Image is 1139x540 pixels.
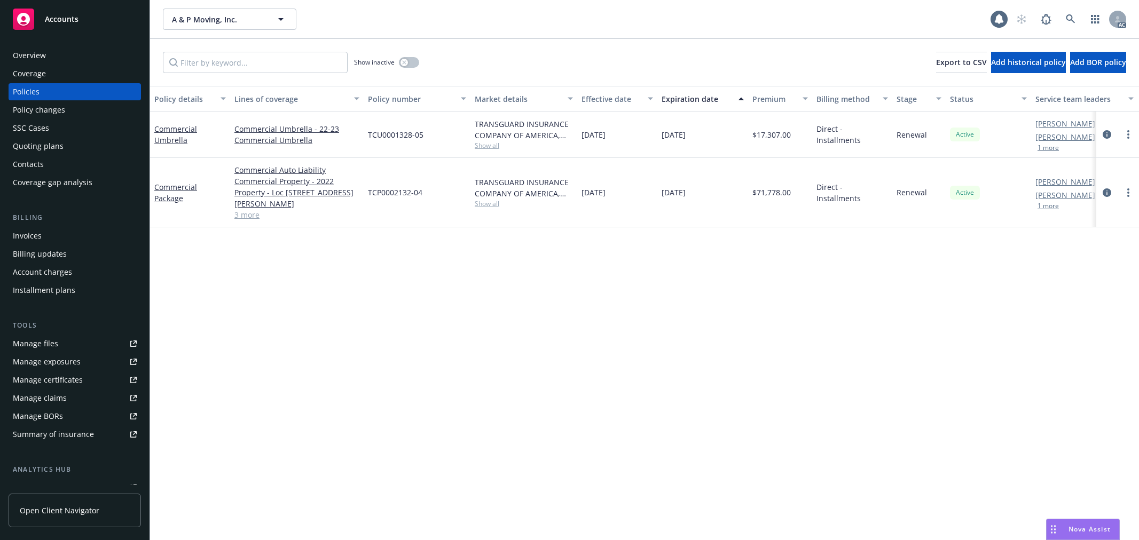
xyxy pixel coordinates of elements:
[816,181,888,204] span: Direct - Installments
[9,83,141,100] a: Policies
[13,390,67,407] div: Manage claims
[662,187,686,198] span: [DATE]
[9,65,141,82] a: Coverage
[9,282,141,299] a: Installment plans
[1035,118,1095,129] a: [PERSON_NAME]
[1070,52,1126,73] button: Add BOR policy
[1035,189,1095,201] a: [PERSON_NAME]
[1031,86,1138,112] button: Service team leaders
[1046,519,1120,540] button: Nova Assist
[1047,519,1060,539] div: Drag to move
[13,264,72,281] div: Account charges
[9,371,141,388] a: Manage certificates
[9,464,141,475] div: Analytics hub
[1122,128,1135,141] a: more
[13,83,40,100] div: Policies
[9,320,141,331] div: Tools
[13,227,42,244] div: Invoices
[234,93,348,105] div: Lines of coverage
[13,371,83,388] div: Manage certificates
[154,124,197,145] a: Commercial Umbrella
[13,282,75,299] div: Installment plans
[816,93,876,105] div: Billing method
[45,15,78,23] span: Accounts
[1069,525,1111,534] span: Nova Assist
[812,86,892,112] button: Billing method
[13,353,81,370] div: Manage exposures
[20,505,99,516] span: Open Client Navigator
[475,141,573,150] span: Show all
[172,14,264,25] span: A & P Moving, Inc.
[1038,145,1059,151] button: 1 more
[954,188,976,197] span: Active
[892,86,946,112] button: Stage
[234,164,359,176] a: Commercial Auto Liability
[9,174,141,191] a: Coverage gap analysis
[1011,9,1032,30] a: Start snowing
[897,93,930,105] div: Stage
[475,199,573,208] span: Show all
[577,86,657,112] button: Effective date
[475,118,573,141] div: TRANSGUARD INSURANCE COMPANY OF AMERICA, INC., IAT Insurance Group, NSM Insurance Group
[9,156,141,173] a: Contacts
[154,182,197,203] a: Commercial Package
[13,335,58,352] div: Manage files
[1101,128,1113,141] a: circleInformation
[897,187,927,198] span: Renewal
[1035,9,1057,30] a: Report a Bug
[9,47,141,64] a: Overview
[13,101,65,118] div: Policy changes
[13,47,46,64] div: Overview
[150,86,230,112] button: Policy details
[9,264,141,281] a: Account charges
[475,177,573,199] div: TRANSGUARD INSURANCE COMPANY OF AMERICA, INC., IAT Insurance Group, NSM Insurance Group
[752,129,791,140] span: $17,307.00
[1035,176,1095,187] a: [PERSON_NAME]
[13,138,64,155] div: Quoting plans
[662,93,732,105] div: Expiration date
[163,9,296,30] button: A & P Moving, Inc.
[9,426,141,443] a: Summary of insurance
[816,123,888,146] span: Direct - Installments
[9,227,141,244] a: Invoices
[234,123,359,146] a: Commercial Umbrella - 22-23 Commercial Umbrella
[1035,131,1095,142] a: [PERSON_NAME]
[936,52,987,73] button: Export to CSV
[13,120,49,137] div: SSC Cases
[13,156,44,173] div: Contacts
[582,129,606,140] span: [DATE]
[154,93,214,105] div: Policy details
[950,93,1015,105] div: Status
[9,353,141,370] span: Manage exposures
[9,245,141,263] a: Billing updates
[936,57,987,67] span: Export to CSV
[582,93,641,105] div: Effective date
[475,93,561,105] div: Market details
[9,4,141,34] a: Accounts
[368,187,422,198] span: TCP0002132-04
[662,129,686,140] span: [DATE]
[234,209,359,220] a: 3 more
[1101,186,1113,199] a: circleInformation
[368,93,454,105] div: Policy number
[748,86,812,112] button: Premium
[13,65,46,82] div: Coverage
[991,52,1066,73] button: Add historical policy
[9,212,141,223] div: Billing
[752,93,796,105] div: Premium
[13,408,63,425] div: Manage BORs
[752,187,791,198] span: $71,778.00
[657,86,748,112] button: Expiration date
[13,245,67,263] div: Billing updates
[234,176,359,209] a: Commercial Property - 2022 Property - Loc [STREET_ADDRESS][PERSON_NAME]
[1038,203,1059,209] button: 1 more
[1060,9,1081,30] a: Search
[897,129,927,140] span: Renewal
[946,86,1031,112] button: Status
[9,138,141,155] a: Quoting plans
[1122,186,1135,199] a: more
[364,86,470,112] button: Policy number
[1085,9,1106,30] a: Switch app
[470,86,577,112] button: Market details
[9,390,141,407] a: Manage claims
